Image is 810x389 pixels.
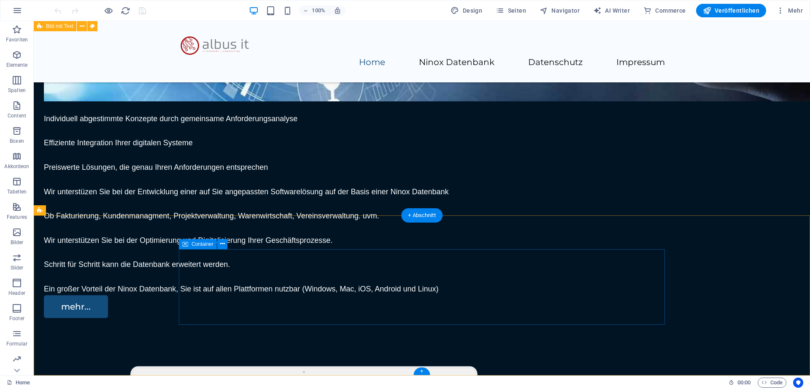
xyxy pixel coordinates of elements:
span: Veröffentlichen [703,6,759,15]
p: Boxen [10,138,24,144]
p: Features [7,214,27,220]
p: Favoriten [6,36,28,43]
div: Design (Strg+Alt+Y) [447,4,486,17]
button: Mehr [773,4,806,17]
button: Veröffentlichen [696,4,766,17]
i: Bei Größenänderung Zoomstufe automatisch an das gewählte Gerät anpassen. [334,7,341,14]
span: Seiten [496,6,526,15]
span: : [743,379,745,386]
span: Bild mit Text [46,24,73,29]
button: Commerce [640,4,689,17]
span: Navigator [540,6,580,15]
button: Usercentrics [793,378,803,388]
p: Header [8,290,25,297]
button: Navigator [536,4,583,17]
h6: Session-Zeit [729,378,751,388]
span: AI Writer [593,6,630,15]
p: Footer [9,315,24,322]
a: Klick, um Auswahl aufzuheben. Doppelklick öffnet Seitenverwaltung [7,378,30,388]
p: Content [8,112,26,119]
span: Mehr [776,6,803,15]
button: Klicke hier, um den Vorschau-Modus zu verlassen [103,5,113,16]
button: reload [120,5,130,16]
div: + Abschnitt [401,208,443,223]
button: Design [447,4,486,17]
span: Container [192,242,213,247]
span: 00 00 [737,378,751,388]
button: Seiten [492,4,529,17]
p: Akkordeon [4,163,29,170]
p: Tabellen [7,188,27,195]
div: + [413,367,430,375]
p: Bilder [11,239,24,246]
button: Code [758,378,786,388]
button: 100% [299,5,329,16]
button: AI Writer [590,4,633,17]
p: Slider [11,264,24,271]
span: Commerce [643,6,686,15]
span: Code [761,378,783,388]
p: Spalten [8,87,26,94]
p: Formular [6,340,28,347]
p: Elemente [6,62,28,68]
span: Design [451,6,482,15]
i: Seite neu laden [121,6,130,16]
h6: 100% [312,5,325,16]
